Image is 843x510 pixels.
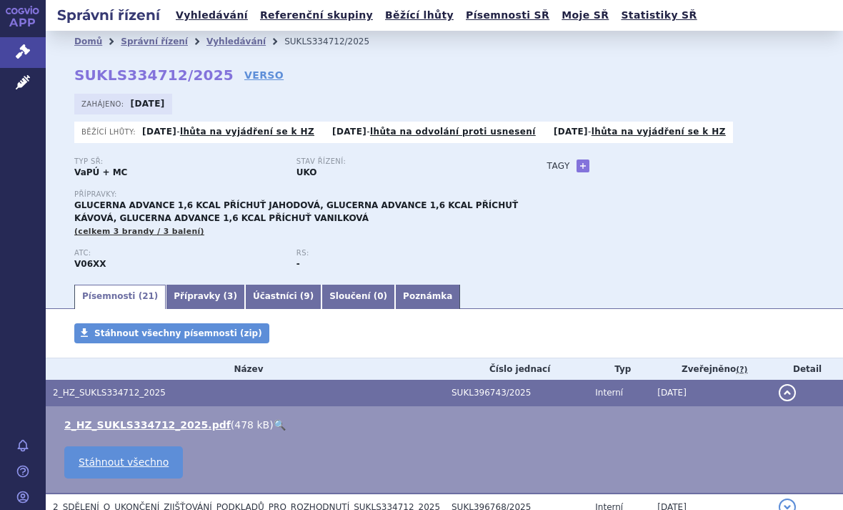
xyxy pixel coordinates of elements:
[74,190,519,199] p: Přípravky:
[296,167,317,177] strong: UKO
[142,127,176,137] strong: [DATE]
[166,285,245,309] a: Přípravky (3)
[74,259,106,269] strong: POTRAVINY PRO ZVLÁŠTNÍ LÉKAŘSKÉ ÚČELY (PZLÚ) (ČESKÁ ATC SKUPINA)
[554,126,726,137] p: -
[370,127,536,137] a: lhůta na odvolání proti usnesení
[381,6,458,25] a: Běžící lhůty
[244,68,284,82] a: VERSO
[227,291,233,301] span: 3
[557,6,613,25] a: Moje SŘ
[547,157,570,175] h3: Tagy
[74,249,282,258] p: ATC:
[377,291,383,301] span: 0
[332,126,536,137] p: -
[592,127,726,137] a: lhůta na vyjádření se k HZ
[444,380,588,406] td: SUKL396743/2025
[74,285,166,309] a: Písemnosti (21)
[74,167,127,177] strong: VaPÚ + MC
[64,418,829,432] li: ( )
[234,419,269,431] span: 478 kB
[554,127,588,137] strong: [DATE]
[53,388,166,398] span: 2_HZ_SUKLS334712_2025
[779,384,796,401] button: detail
[245,285,321,309] a: Účastníci (9)
[74,36,102,46] a: Domů
[74,157,282,166] p: Typ SŘ:
[206,36,266,46] a: Vyhledávání
[274,419,286,431] a: 🔍
[650,380,772,406] td: [DATE]
[772,358,843,380] th: Detail
[64,446,183,479] a: Stáhnout všechno
[74,227,204,236] span: (celkem 3 brandy / 3 balení)
[650,358,772,380] th: Zveřejněno
[332,127,366,137] strong: [DATE]
[296,259,300,269] strong: -
[180,127,314,137] a: lhůta na vyjádření se k HZ
[577,160,589,172] a: +
[81,126,139,137] span: Běžící lhůty:
[81,98,126,109] span: Zahájeno:
[171,6,252,25] a: Vyhledávání
[64,419,231,431] a: 2_HZ_SUKLS334712_2025.pdf
[131,99,165,109] strong: [DATE]
[588,358,650,380] th: Typ
[296,249,504,258] p: RS:
[444,358,588,380] th: Číslo jednací
[46,5,171,25] h2: Správní řízení
[395,285,460,309] a: Poznámka
[321,285,395,309] a: Sloučení (0)
[142,126,314,137] p: -
[617,6,701,25] a: Statistiky SŘ
[462,6,554,25] a: Písemnosti SŘ
[284,31,388,52] li: SUKLS334712/2025
[121,36,188,46] a: Správní řízení
[304,291,309,301] span: 9
[595,388,623,398] span: Interní
[74,200,518,223] span: GLUCERNA ADVANCE 1,6 KCAL PŘÍCHUŤ JAHODOVÁ, GLUCERNA ADVANCE 1,6 KCAL PŘÍCHUŤ KÁVOVÁ, GLUCERNA AD...
[296,157,504,166] p: Stav řízení:
[94,328,262,338] span: Stáhnout všechny písemnosti (zip)
[46,358,444,380] th: Název
[74,67,234,84] strong: SUKLS334712/2025
[256,6,377,25] a: Referenční skupiny
[736,365,747,375] abbr: (?)
[142,291,154,301] span: 21
[74,323,269,343] a: Stáhnout všechny písemnosti (zip)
